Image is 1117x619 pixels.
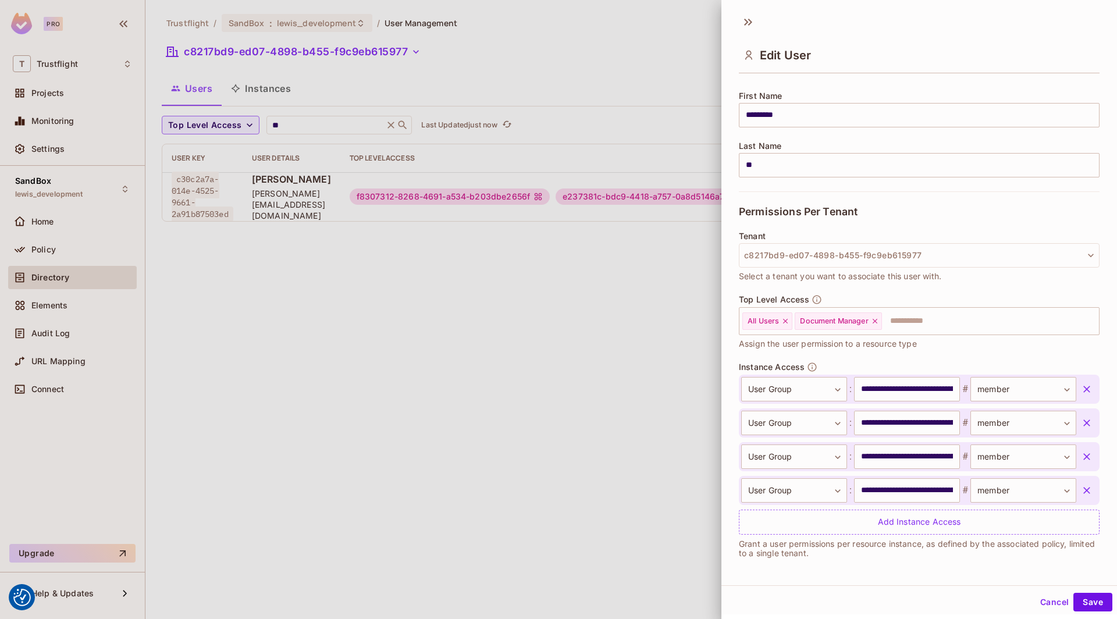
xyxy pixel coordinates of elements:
span: : [847,483,854,497]
div: member [970,478,1076,503]
div: User Group [741,411,847,435]
span: Instance Access [739,362,805,372]
span: : [847,382,854,396]
span: Last Name [739,141,781,151]
span: : [847,416,854,430]
span: # [960,450,970,464]
div: Document Manager [795,312,881,330]
button: c8217bd9-ed07-4898-b455-f9c9eb615977 [739,243,1100,268]
p: Grant a user permissions per resource instance, as defined by the associated policy, limited to a... [739,539,1100,558]
span: Assign the user permission to a resource type [739,337,917,350]
span: Select a tenant you want to associate this user with. [739,270,941,283]
button: Cancel [1036,593,1073,611]
div: member [970,377,1076,401]
button: Consent Preferences [13,589,31,606]
div: member [970,411,1076,435]
span: : [847,450,854,464]
span: First Name [739,91,782,101]
span: Tenant [739,232,766,241]
button: Save [1073,593,1112,611]
button: Open [1093,319,1095,322]
img: Revisit consent button [13,589,31,606]
span: All Users [748,316,779,326]
div: User Group [741,478,847,503]
span: # [960,483,970,497]
div: User Group [741,444,847,469]
span: Document Manager [800,316,868,326]
div: member [970,444,1076,469]
span: # [960,382,970,396]
div: All Users [742,312,792,330]
span: Permissions Per Tenant [739,206,858,218]
div: User Group [741,377,847,401]
span: # [960,416,970,430]
span: Edit User [760,48,811,62]
div: Add Instance Access [739,510,1100,535]
span: Top Level Access [739,295,809,304]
